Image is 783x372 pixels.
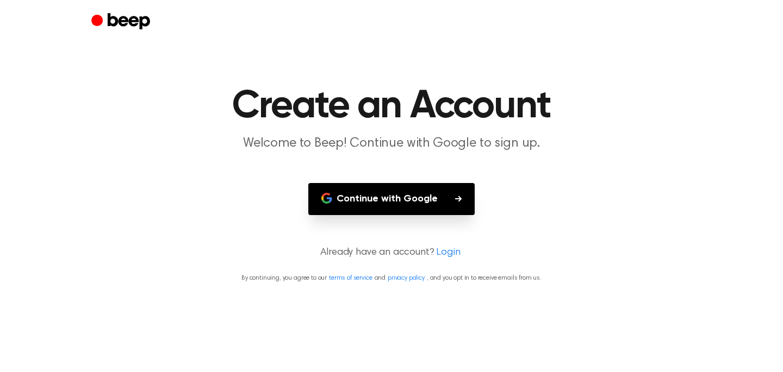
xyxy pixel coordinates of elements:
a: terms of service [329,275,372,281]
a: Beep [91,11,153,33]
a: Login [436,245,460,260]
p: Welcome to Beep! Continue with Google to sign up. [183,135,600,153]
p: By continuing, you agree to our and , and you opt in to receive emails from us. [13,273,770,283]
a: privacy policy [388,275,425,281]
button: Continue with Google [308,183,475,215]
p: Already have an account? [13,245,770,260]
h1: Create an Account [113,87,670,126]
